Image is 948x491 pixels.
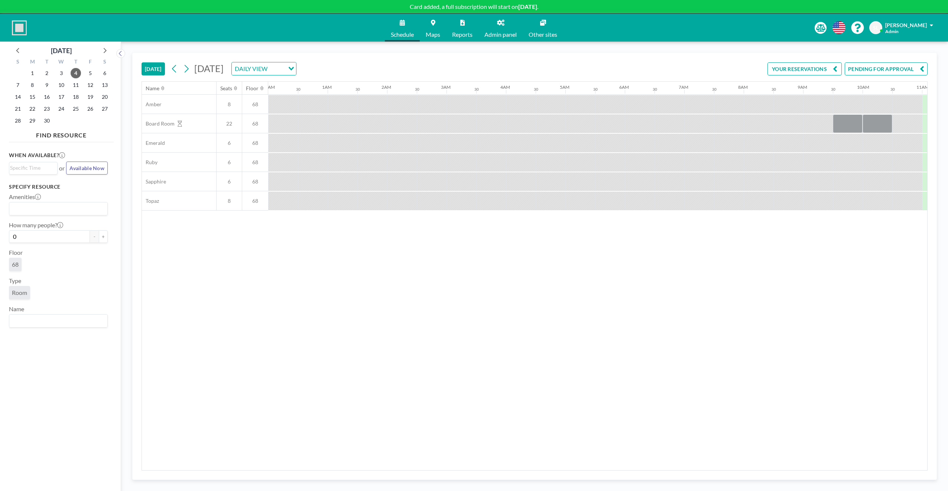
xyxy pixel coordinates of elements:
[56,104,66,114] span: Wednesday, September 24, 2025
[653,87,657,92] div: 30
[890,87,895,92] div: 30
[845,62,928,75] button: PENDING FOR APPROVAL
[142,120,175,127] span: Board Room
[100,68,110,78] span: Saturday, September 6, 2025
[873,25,879,31] span: SL
[142,140,165,146] span: Emerald
[54,58,69,67] div: W
[217,198,242,204] span: 8
[831,87,835,92] div: 30
[798,84,807,90] div: 9AM
[217,159,242,166] span: 6
[69,165,104,171] span: Available Now
[146,85,159,92] div: Name
[242,159,268,166] span: 68
[523,14,563,42] a: Other sites
[27,104,38,114] span: Monday, September 22, 2025
[194,63,224,74] span: [DATE]
[560,84,569,90] div: 5AM
[27,92,38,102] span: Monday, September 15, 2025
[9,202,107,215] div: Search for option
[9,221,63,229] label: How many people?
[42,104,52,114] span: Tuesday, September 23, 2025
[500,84,510,90] div: 4AM
[12,289,27,296] span: Room
[446,14,478,42] a: Reports
[25,58,40,67] div: M
[355,87,360,92] div: 30
[100,92,110,102] span: Saturday, September 20, 2025
[518,3,537,10] b: [DATE]
[42,80,52,90] span: Tuesday, September 9, 2025
[415,87,419,92] div: 30
[85,68,95,78] span: Friday, September 5, 2025
[217,101,242,108] span: 8
[9,193,41,201] label: Amenities
[11,58,25,67] div: S
[263,84,275,90] div: 12AM
[420,14,446,42] a: Maps
[42,92,52,102] span: Tuesday, September 16, 2025
[322,84,332,90] div: 1AM
[857,84,869,90] div: 10AM
[885,29,899,34] span: Admin
[534,87,538,92] div: 30
[593,87,598,92] div: 30
[529,32,557,38] span: Other sites
[242,101,268,108] span: 68
[217,178,242,185] span: 6
[885,22,927,28] span: [PERSON_NAME]
[738,84,748,90] div: 8AM
[56,80,66,90] span: Wednesday, September 10, 2025
[142,178,166,185] span: Sapphire
[100,104,110,114] span: Saturday, September 27, 2025
[85,104,95,114] span: Friday, September 26, 2025
[83,58,97,67] div: F
[712,87,717,92] div: 30
[619,84,629,90] div: 6AM
[142,159,158,166] span: Ruby
[13,116,23,126] span: Sunday, September 28, 2025
[13,80,23,90] span: Sunday, September 7, 2025
[441,84,451,90] div: 3AM
[217,140,242,146] span: 6
[10,316,103,326] input: Search for option
[767,62,842,75] button: YOUR RESERVATIONS
[142,101,162,108] span: Amber
[59,165,65,172] span: or
[9,315,107,327] div: Search for option
[27,68,38,78] span: Monday, September 1, 2025
[296,87,301,92] div: 30
[9,305,24,313] label: Name
[42,68,52,78] span: Tuesday, September 2, 2025
[99,230,108,243] button: +
[242,120,268,127] span: 68
[51,45,72,56] div: [DATE]
[452,32,473,38] span: Reports
[9,129,114,139] h4: FIND RESOURCE
[85,80,95,90] span: Friday, September 12, 2025
[12,20,27,35] img: organization-logo
[426,32,440,38] span: Maps
[10,204,103,214] input: Search for option
[12,261,19,268] span: 68
[270,64,284,74] input: Search for option
[484,32,517,38] span: Admin panel
[385,14,420,42] a: Schedule
[10,164,53,172] input: Search for option
[916,84,929,90] div: 11AM
[142,62,165,75] button: [DATE]
[217,120,242,127] span: 22
[85,92,95,102] span: Friday, September 19, 2025
[42,116,52,126] span: Tuesday, September 30, 2025
[242,140,268,146] span: 68
[71,92,81,102] span: Thursday, September 18, 2025
[66,162,108,175] button: Available Now
[679,84,688,90] div: 7AM
[391,32,414,38] span: Schedule
[232,62,296,75] div: Search for option
[27,116,38,126] span: Monday, September 29, 2025
[40,58,54,67] div: T
[9,277,21,284] label: Type
[27,80,38,90] span: Monday, September 8, 2025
